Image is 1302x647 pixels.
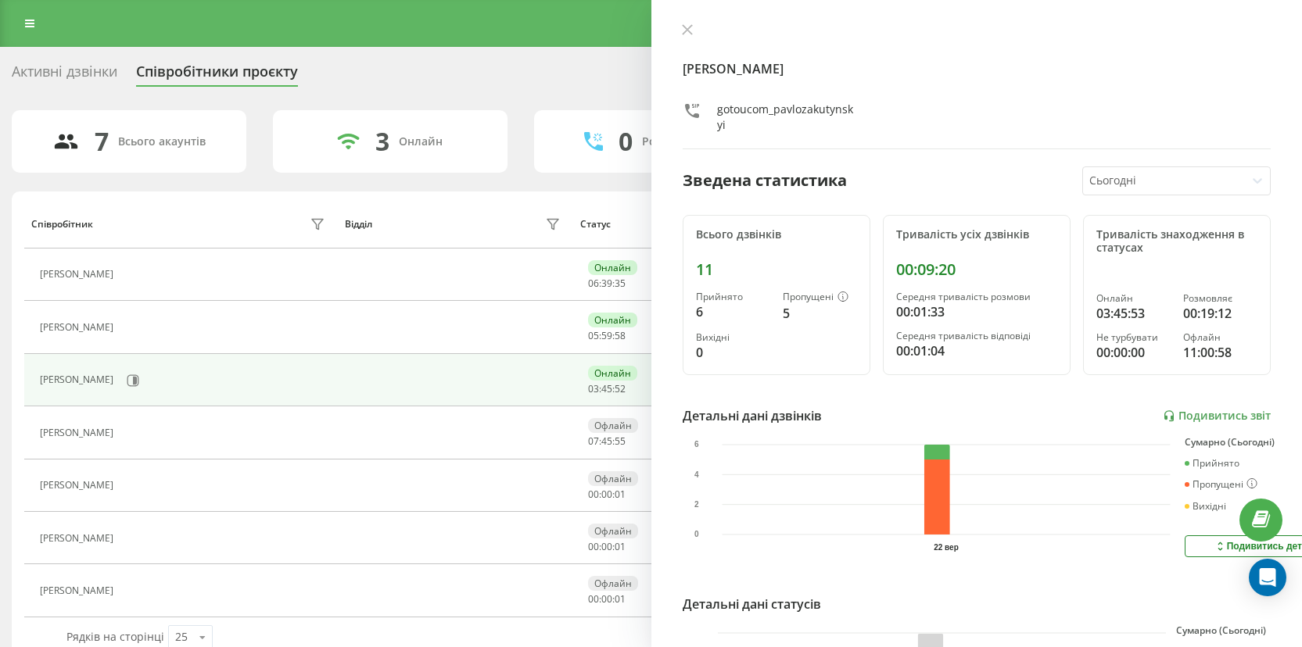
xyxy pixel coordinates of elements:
[40,374,117,385] div: [PERSON_NAME]
[375,127,389,156] div: 3
[694,500,699,509] text: 2
[896,260,1057,279] div: 00:09:20
[588,278,626,289] div: : :
[1185,478,1257,491] div: Пропущені
[588,471,638,486] div: Офлайн
[696,302,770,321] div: 6
[136,63,298,88] div: Співробітники проєкту
[118,135,206,148] div: Всього акаунтів
[1183,332,1257,343] div: Офлайн
[615,488,626,501] span: 01
[40,269,117,280] div: [PERSON_NAME]
[694,441,699,449] text: 6
[683,406,822,425] div: Детальні дані дзвінків
[601,382,612,395] span: 45
[1096,343,1171,362] div: 00:00:00
[1183,293,1257,304] div: Розмовляє
[1185,458,1239,469] div: Прийнято
[783,291,857,304] div: Пропущені
[399,135,443,148] div: Онлайн
[588,542,626,552] div: : :
[601,277,612,290] span: 39
[588,277,599,290] span: 06
[601,434,612,448] span: 45
[588,366,637,381] div: Онлайн
[642,135,718,148] div: Розмовляють
[66,629,164,644] span: Рядків на сторінці
[601,592,612,606] span: 00
[588,594,626,605] div: : :
[588,418,638,433] div: Офлайн
[175,629,188,645] div: 25
[1096,293,1171,304] div: Онлайн
[601,329,612,342] span: 59
[40,427,117,438] div: [PERSON_NAME]
[588,576,638,591] div: Офлайн
[345,219,372,230] div: Відділ
[615,434,626,448] span: 55
[40,480,117,491] div: [PERSON_NAME]
[615,277,626,290] span: 35
[615,592,626,606] span: 01
[696,228,857,241] div: Всього дзвінків
[601,540,612,553] span: 00
[12,63,117,88] div: Активні дзвінки
[1096,332,1171,343] div: Не турбувати
[31,219,93,230] div: Співробітник
[619,127,633,156] div: 0
[696,343,770,362] div: 0
[588,382,599,395] span: 03
[588,331,626,341] div: : :
[896,291,1057,302] div: Середня тривалість розмови
[1185,501,1226,512] div: Вихідні
[1183,343,1257,362] div: 11:00:58
[1249,559,1286,596] div: Open Intercom Messenger
[588,540,599,553] span: 00
[588,384,626,395] div: : :
[896,228,1057,241] div: Тривалість усіх дзвінків
[1096,304,1171,323] div: 03:45:53
[934,543,959,552] text: 22 вер
[615,329,626,342] span: 58
[40,585,117,596] div: [PERSON_NAME]
[580,219,611,230] div: Статус
[1183,304,1257,323] div: 00:19:12
[588,488,599,501] span: 00
[588,524,638,538] div: Офлайн
[896,341,1057,360] div: 00:01:04
[588,313,637,327] div: Онлайн
[783,304,857,323] div: 5
[601,488,612,501] span: 00
[683,595,821,613] div: Детальні дані статусів
[1096,228,1257,255] div: Тривалість знаходження в статусах
[588,329,599,342] span: 05
[694,470,699,479] text: 4
[588,489,626,500] div: : :
[588,434,599,448] span: 07
[40,322,117,333] div: [PERSON_NAME]
[1163,409,1271,423] a: Подивитись звіт
[615,540,626,553] span: 01
[696,291,770,302] div: Прийнято
[40,533,117,544] div: [PERSON_NAME]
[717,102,858,133] div: gotoucom_pavlozakutynskyi
[683,59,1272,78] h4: [PERSON_NAME]
[588,260,637,275] div: Онлайн
[696,332,770,343] div: Вихідні
[694,531,699,539] text: 0
[95,127,109,156] div: 7
[588,436,626,447] div: : :
[896,302,1057,321] div: 00:01:33
[696,260,857,279] div: 11
[896,331,1057,341] div: Середня тривалість відповіді
[615,382,626,395] span: 52
[683,169,847,192] div: Зведена статистика
[588,592,599,606] span: 00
